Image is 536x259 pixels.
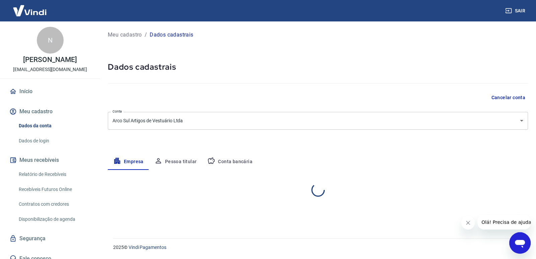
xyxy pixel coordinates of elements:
a: Dados de login [16,134,92,148]
a: Recebíveis Futuros Online [16,183,92,196]
button: Cancelar conta [488,91,528,104]
img: Vindi [8,0,52,21]
a: Relatório de Recebíveis [16,168,92,181]
a: Disponibilização de agenda [16,212,92,226]
p: / [145,31,147,39]
a: Início [8,84,92,99]
button: Empresa [108,154,149,170]
label: Conta [112,109,122,114]
span: Olá! Precisa de ajuda? [4,5,56,10]
p: [EMAIL_ADDRESS][DOMAIN_NAME] [13,66,87,73]
iframe: Botão para abrir a janela de mensagens [509,232,531,254]
iframe: Mensagem da empresa [477,215,531,230]
button: Pessoa titular [149,154,202,170]
h5: Dados cadastrais [108,62,528,72]
div: Arco Sul Artigos de Vestuário Ltda [108,112,528,130]
button: Conta bancária [202,154,258,170]
p: [PERSON_NAME] [23,56,77,63]
a: Contratos com credores [16,197,92,211]
a: Dados da conta [16,119,92,133]
div: N [37,27,64,54]
iframe: Fechar mensagem [461,216,475,230]
button: Sair [504,5,528,17]
a: Meu cadastro [108,31,142,39]
p: Dados cadastrais [150,31,193,39]
a: Segurança [8,231,92,246]
p: 2025 © [113,244,520,251]
button: Meus recebíveis [8,153,92,168]
a: Vindi Pagamentos [129,245,166,250]
button: Meu cadastro [8,104,92,119]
